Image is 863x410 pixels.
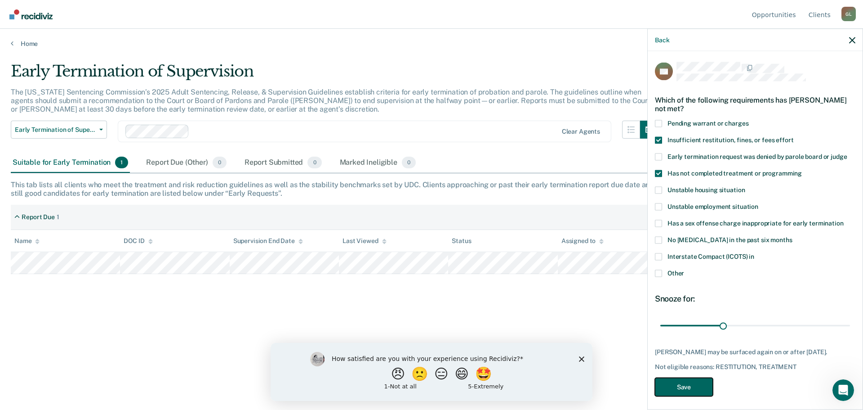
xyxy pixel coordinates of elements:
[402,157,416,168] span: 0
[655,363,855,371] div: Not eligible reasons: RESTITUTION, TREATMENT
[124,237,152,245] div: DOC ID
[667,153,847,160] span: Early termination request was denied by parole board or judge
[655,88,855,120] div: Which of the following requirements has [PERSON_NAME] not met?
[667,203,758,210] span: Unstable employment situation
[832,379,854,401] iframe: Intercom live chat
[11,62,658,88] div: Early Termination of Supervision
[9,9,53,19] img: Recidiviz
[11,40,852,48] a: Home
[667,119,748,126] span: Pending warrant or charges
[338,153,418,173] div: Marked Ineligible
[271,343,592,401] iframe: Survey by Kim from Recidiviz
[115,157,128,168] span: 1
[562,128,600,135] div: Clear agents
[841,7,856,21] button: Profile dropdown button
[307,157,321,168] span: 0
[667,169,802,176] span: Has not completed treatment or programming
[343,237,386,245] div: Last Viewed
[452,237,471,245] div: Status
[655,378,713,396] button: Save
[655,348,855,356] div: [PERSON_NAME] may be surfaced again on or after [DATE].
[11,180,852,198] div: This tab lists all clients who meet the treatment and risk reduction guidelines as well as the st...
[11,88,650,113] p: The [US_STATE] Sentencing Commission’s 2025 Adult Sentencing, Release, & Supervision Guidelines e...
[667,186,745,193] span: Unstable housing situation
[15,126,96,134] span: Early Termination of Supervision
[667,236,792,243] span: No [MEDICAL_DATA] in the past six months
[144,153,228,173] div: Report Due (Other)
[561,237,604,245] div: Assigned to
[243,153,324,173] div: Report Submitted
[667,219,844,226] span: Has a sex offense charge inappropriate for early termination
[655,293,855,303] div: Snooze for:
[667,252,754,260] span: Interstate Compact (ICOTS) in
[11,153,130,173] div: Suitable for Early Termination
[14,237,40,245] div: Name
[667,136,793,143] span: Insufficient restitution, fines, or fees effort
[213,157,227,168] span: 0
[841,7,856,21] div: G L
[655,36,669,44] button: Back
[57,213,59,221] div: 1
[22,213,55,221] div: Report Due
[667,269,684,276] span: Other
[233,237,303,245] div: Supervision End Date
